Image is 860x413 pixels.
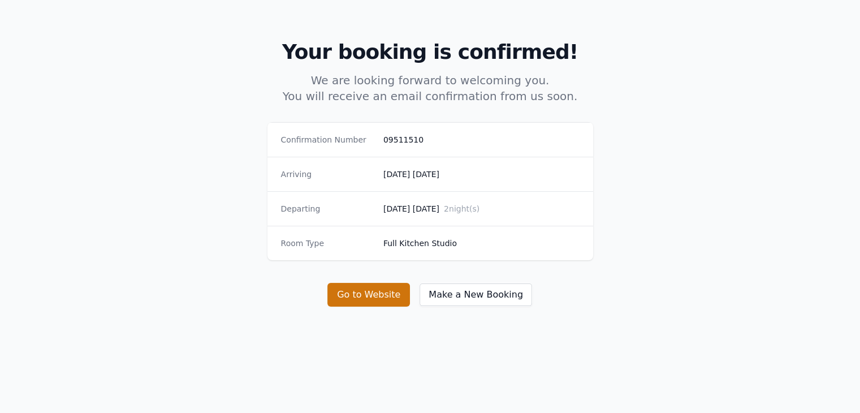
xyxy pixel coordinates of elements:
[383,134,580,145] dd: 09511510
[327,289,419,300] a: Go to Website
[383,238,580,249] dd: Full Kitchen Studio
[327,283,410,307] button: Go to Website
[213,72,647,104] p: We are looking forward to welcoming you. You will receive an email confirmation from us soon.
[281,203,374,214] dt: Departing
[281,134,374,145] dt: Confirmation Number
[383,203,580,214] dd: [DATE] [DATE]
[419,283,533,307] button: Make a New Booking
[281,238,374,249] dt: Room Type
[444,204,479,213] span: 2 night(s)
[281,169,374,180] dt: Arriving
[383,169,580,180] dd: [DATE] [DATE]
[98,41,763,63] h2: Your booking is confirmed!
